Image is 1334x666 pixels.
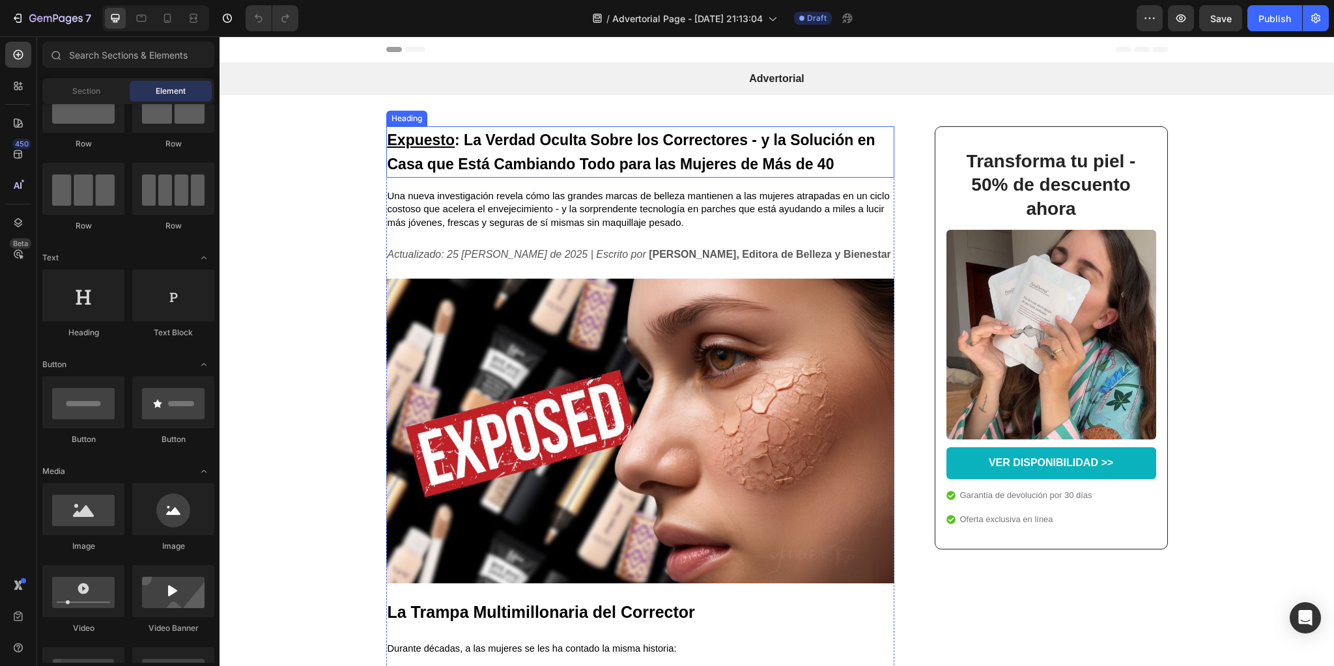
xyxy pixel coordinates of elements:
[132,138,214,150] div: Row
[1258,12,1291,25] div: Publish
[42,434,124,445] div: Button
[42,252,59,264] span: Text
[42,138,124,150] div: Row
[727,411,937,443] a: VER DISPONIBILIDAD >>
[10,238,31,249] div: Beta
[42,327,124,339] div: Heading
[769,420,894,434] p: VER DISPONIBILIDAD >>
[132,434,214,445] div: Button
[85,10,91,26] p: 7
[42,465,65,477] span: Media
[132,622,214,634] div: Video Banner
[740,112,924,186] h2: Transforma tu piel - 50% de descuento ahora
[429,212,672,223] strong: [PERSON_NAME], Editora de Belleza y Bienestar
[1210,13,1232,24] span: Save
[220,36,1334,666] iframe: Design area
[5,5,97,31] button: 7
[1199,5,1242,31] button: Save
[612,12,763,25] span: Advertorial Page - [DATE] 21:13:04
[193,247,214,268] span: Toggle open
[72,85,100,97] span: Section
[606,12,610,25] span: /
[156,85,186,97] span: Element
[42,359,66,370] span: Button
[132,540,214,552] div: Image
[193,354,214,375] span: Toggle open
[168,607,457,617] span: Durante décadas, a las mujeres se les ha contado la misma historia:
[42,42,214,68] input: Search Sections & Elements
[807,12,827,24] span: Draft
[741,452,873,465] p: Garantía de devolución por 30 días
[727,193,937,403] img: gempages_579712600892244740-d6b0f806-8020-4dd5-99f3-b035c963430e.jpg
[42,540,124,552] div: Image
[167,242,675,547] img: gempages_579712600892244740-4cca04eb-0e3e-4ce9-9895-524f3ed771d6.jpg
[193,461,214,482] span: Toggle open
[168,566,475,585] strong: La Trampa Multimillonaria del Corrector
[741,477,873,490] p: Oferta exclusiva en línea
[42,622,124,634] div: Video
[246,5,298,31] div: Undo/Redo
[132,220,214,232] div: Row
[12,139,31,149] div: 450
[132,327,214,339] div: Text Block
[42,220,124,232] div: Row
[1290,602,1321,633] div: Open Intercom Messenger
[1247,5,1302,31] button: Publish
